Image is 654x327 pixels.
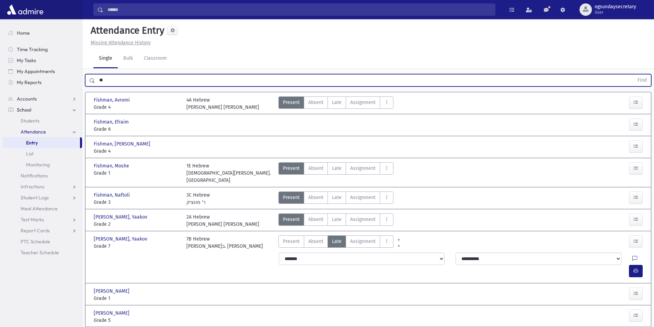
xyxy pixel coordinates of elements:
span: Fishman, [PERSON_NAME] [94,140,152,148]
div: AttTypes [278,162,393,184]
span: Late [332,165,342,172]
span: Entry [26,140,38,146]
span: List [26,151,34,157]
div: AttTypes [278,213,393,228]
span: Grade 2 [94,221,180,228]
span: [PERSON_NAME] [94,288,131,295]
span: Assignment [350,165,376,172]
span: Report Cards [21,227,50,234]
button: Find [633,74,651,86]
span: Time Tracking [17,46,48,52]
span: [PERSON_NAME], Yaakov [94,213,149,221]
a: Accounts [3,93,82,104]
span: Assignment [350,194,376,201]
span: Late [332,99,342,106]
span: Attendance [21,129,46,135]
span: My Reports [17,79,42,85]
span: Students [21,118,39,124]
input: Search [103,3,495,16]
span: Late [332,238,342,245]
div: 1E Hebrew [DEMOGRAPHIC_DATA][PERSON_NAME]. [GEOGRAPHIC_DATA] [186,162,272,184]
span: Late [332,194,342,201]
a: Attendance [3,126,82,137]
span: Grade 4 [94,148,180,155]
span: PTC Schedule [21,238,50,245]
span: Fishman, Moshe [94,162,130,170]
span: Teacher Schedule [21,249,59,256]
a: My Appointments [3,66,82,77]
span: Meal Attendance [21,206,58,212]
a: Teacher Schedule [3,247,82,258]
span: Present [283,216,300,223]
div: 4A Hebrew [PERSON_NAME] [PERSON_NAME] [186,96,259,111]
a: Test Marks [3,214,82,225]
div: AttTypes [278,96,393,111]
a: School [3,104,82,115]
span: [PERSON_NAME], Yaakov [94,235,149,243]
span: Fishman, Efraim [94,118,130,126]
span: Grade 1 [94,295,180,302]
span: Assignment [350,216,376,223]
span: My Tasks [17,57,36,63]
div: 7B Hebrew [PERSON_NAME]ב. [PERSON_NAME] [186,235,263,250]
span: Present [283,238,300,245]
span: ogsundaysecretary [595,4,636,10]
h5: Attendance Entry [88,25,164,36]
span: Present [283,194,300,201]
a: Notifications [3,170,82,181]
div: 3C Hebrew ר' מונציק [186,191,210,206]
span: Fishman, Naftoli [94,191,131,199]
span: Absent [308,99,323,106]
a: Bulk [118,49,138,68]
a: My Tasks [3,55,82,66]
span: Accounts [17,96,37,102]
span: Grade 1 [94,170,180,177]
span: Absent [308,238,323,245]
a: Meal Attendance [3,203,82,214]
div: 2A Hebrew [PERSON_NAME] [PERSON_NAME] [186,213,259,228]
div: AttTypes [278,191,393,206]
a: Classroom [138,49,172,68]
a: Time Tracking [3,44,82,55]
u: Missing Attendance History [91,40,151,46]
span: Present [283,99,300,106]
a: My Reports [3,77,82,88]
span: Present [283,165,300,172]
span: Fishman, Avromi [94,96,131,104]
span: Assignment [350,99,376,106]
a: Entry [3,137,80,148]
span: Grade 4 [94,104,180,111]
a: Monitoring [3,159,82,170]
span: Grade 5 [94,317,180,324]
span: Absent [308,165,323,172]
span: Student Logs [21,195,49,201]
span: User [595,10,636,15]
span: Notifications [21,173,48,179]
a: Home [3,27,82,38]
span: My Appointments [17,68,55,74]
a: Students [3,115,82,126]
span: Infractions [21,184,44,190]
a: Student Logs [3,192,82,203]
a: List [3,148,82,159]
span: Absent [308,194,323,201]
span: [PERSON_NAME] [94,310,131,317]
a: PTC Schedule [3,236,82,247]
div: AttTypes [278,235,393,250]
span: Grade 7 [94,243,180,250]
span: Late [332,216,342,223]
span: Assignment [350,238,376,245]
a: Report Cards [3,225,82,236]
span: Grade 6 [94,126,180,133]
span: Test Marks [21,217,44,223]
span: Home [17,30,30,36]
span: Absent [308,216,323,223]
a: Infractions [3,181,82,192]
span: Monitoring [26,162,50,168]
span: School [17,107,31,113]
a: Missing Attendance History [88,40,151,46]
span: Grade 3 [94,199,180,206]
a: Single [93,49,118,68]
img: AdmirePro [5,3,45,16]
